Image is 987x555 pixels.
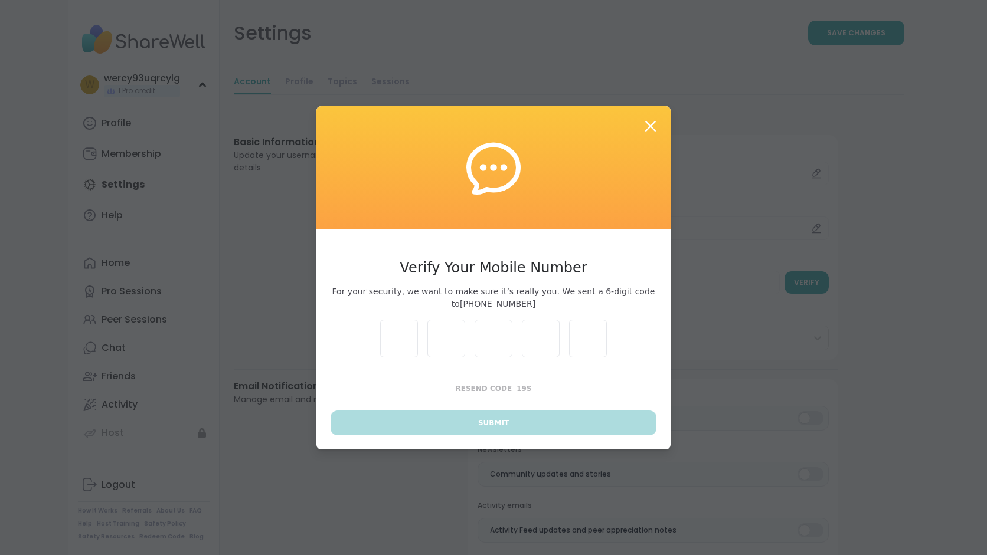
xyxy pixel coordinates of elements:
span: 19 s [517,385,531,393]
span: Submit [478,418,509,428]
h3: Verify Your Mobile Number [331,257,656,278]
span: For your security, we want to make sure it’s really you. We sent a 6-digit code to [PHONE_NUMBER] [331,285,656,310]
button: Resend Code19s [331,376,656,401]
button: Submit [331,410,656,435]
span: Resend Code [456,385,512,393]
